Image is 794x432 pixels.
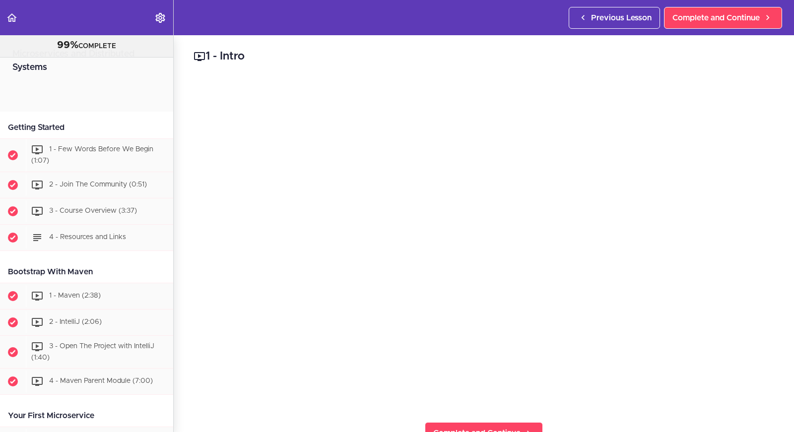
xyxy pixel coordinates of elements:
[569,7,660,29] a: Previous Lesson
[49,378,153,385] span: 4 - Maven Parent Module (7:00)
[31,343,154,361] span: 3 - Open The Project with IntelliJ (1:40)
[194,48,774,65] h2: 1 - Intro
[31,146,153,164] span: 1 - Few Words Before We Begin (1:07)
[6,12,18,24] svg: Back to course curriculum
[49,318,102,325] span: 2 - IntelliJ (2:06)
[664,7,782,29] a: Complete and Continue
[49,292,101,299] span: 1 - Maven (2:38)
[12,39,161,52] div: COMPLETE
[591,12,652,24] span: Previous Lesson
[49,234,126,241] span: 4 - Resources and Links
[49,181,147,188] span: 2 - Join The Community (0:51)
[194,80,774,406] iframe: Video Player
[672,12,760,24] span: Complete and Continue
[49,207,137,214] span: 3 - Course Overview (3:37)
[57,40,78,50] span: 99%
[154,12,166,24] svg: Settings Menu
